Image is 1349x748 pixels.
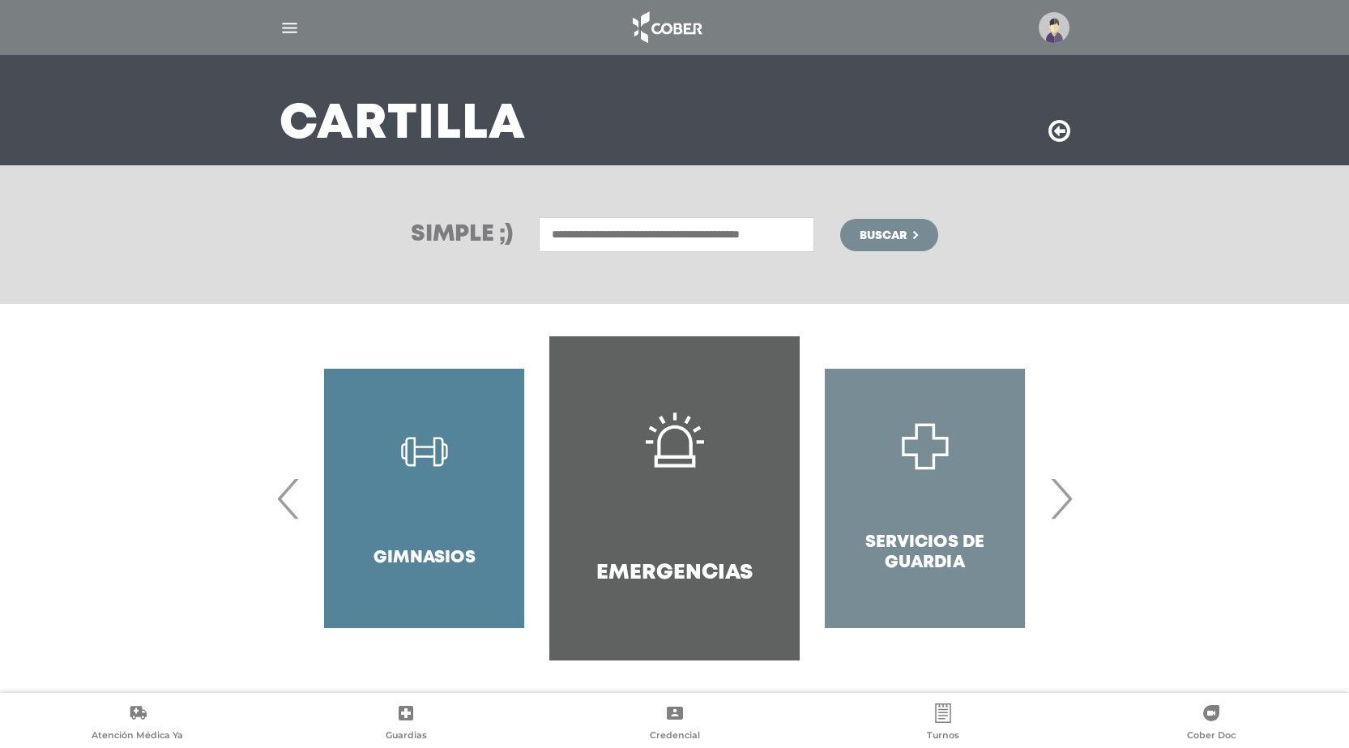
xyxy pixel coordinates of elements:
[3,703,271,745] a: Atención Médica Ya
[280,104,526,146] h3: Cartilla
[411,224,513,246] h3: Simple ;)
[92,729,183,744] span: Atención Médica Ya
[860,230,907,241] span: Buscar
[809,703,1077,745] a: Turnos
[540,703,809,745] a: Credencial
[624,8,709,47] img: logo_cober_home-white.png
[1187,729,1236,744] span: Cober Doc
[650,729,700,744] span: Credencial
[273,455,305,542] span: Previous
[927,729,959,744] span: Turnos
[1045,455,1077,542] span: Next
[840,219,937,251] button: Buscar
[271,703,540,745] a: Guardias
[280,18,300,38] img: Cober_menu-lines-white.svg
[596,561,753,586] h4: Emergencias
[386,729,427,744] span: Guardias
[1039,12,1069,43] img: profile-placeholder.svg
[1078,703,1346,745] a: Cober Doc
[549,336,800,660] a: Emergencias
